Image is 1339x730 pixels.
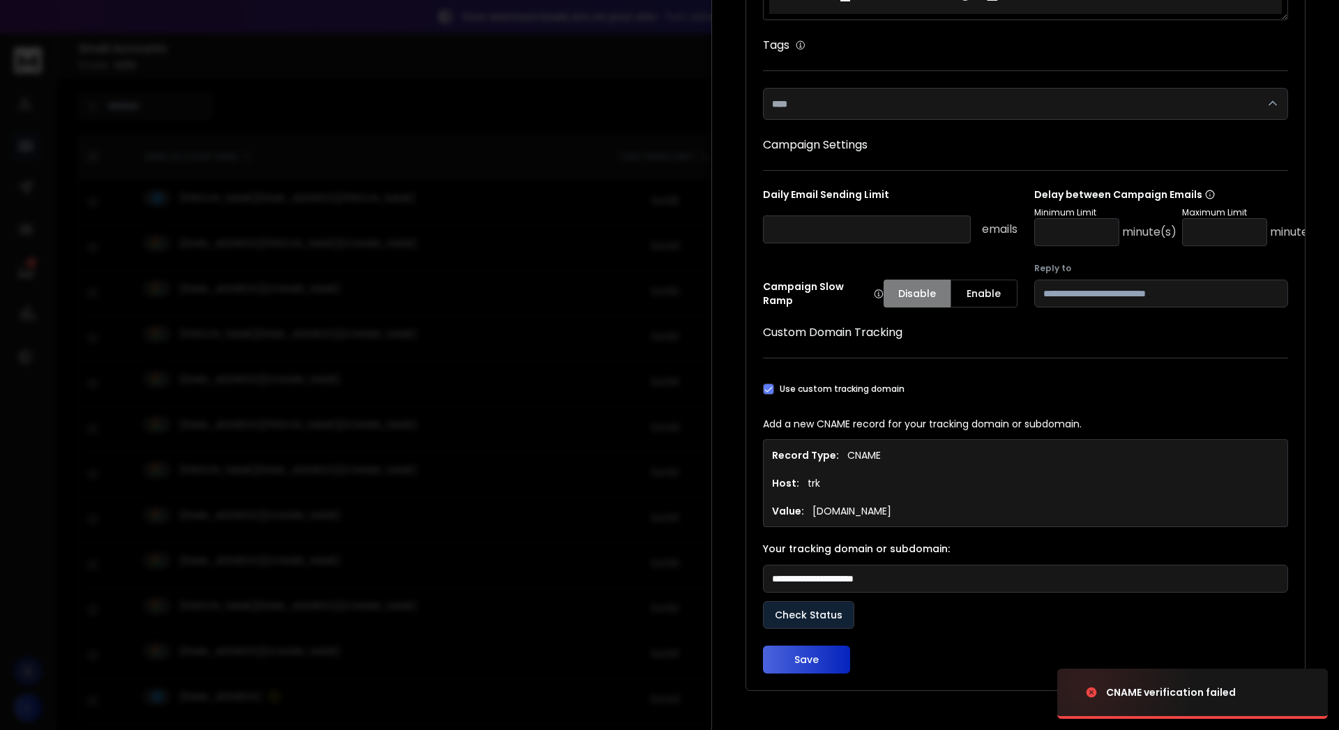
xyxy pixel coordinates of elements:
[1034,188,1324,201] p: Delay between Campaign Emails
[1034,263,1289,274] label: Reply to
[763,137,1288,153] h1: Campaign Settings
[780,383,905,395] label: Use custom tracking domain
[808,476,820,490] p: trk
[763,646,850,674] button: Save
[763,188,1018,207] p: Daily Email Sending Limit
[763,417,1288,431] p: Add a new CNAME record for your tracking domain or subdomain.
[763,601,854,629] button: Check Status
[772,448,839,462] h1: Record Type:
[772,476,799,490] h1: Host:
[884,280,951,307] button: Disable
[1057,655,1197,730] img: image
[1106,685,1236,699] div: CNAME verification failed
[1122,224,1177,241] p: minute(s)
[951,280,1018,307] button: Enable
[982,221,1018,238] p: emails
[847,448,881,462] p: CNAME
[772,504,804,518] h1: Value:
[763,280,884,307] p: Campaign Slow Ramp
[763,324,1288,341] h1: Custom Domain Tracking
[763,544,1288,554] label: Your tracking domain or subdomain:
[1034,207,1177,218] p: Minimum Limit
[1270,224,1324,241] p: minute(s)
[1182,207,1324,218] p: Maximum Limit
[812,504,891,518] p: [DOMAIN_NAME]
[763,37,789,54] h1: Tags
